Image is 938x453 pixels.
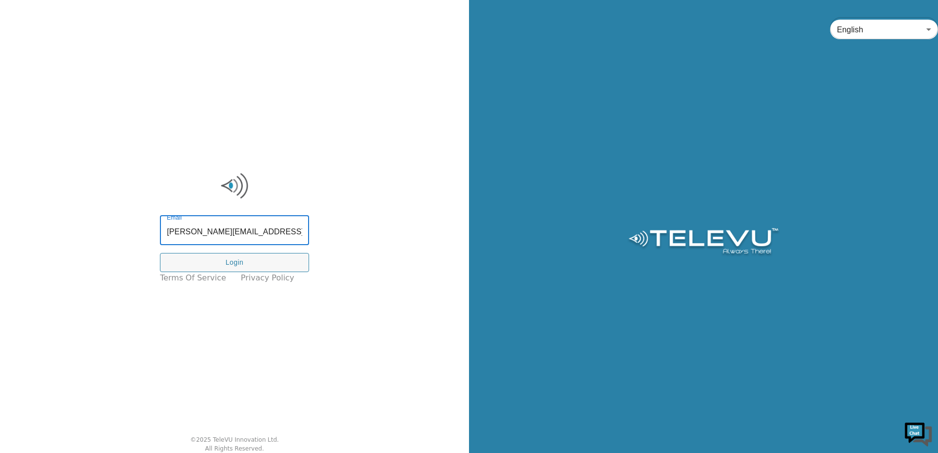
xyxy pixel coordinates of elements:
[17,46,41,70] img: d_736959983_company_1615157101543_736959983
[161,5,184,28] div: Minimize live chat window
[160,253,309,272] button: Login
[205,444,264,453] div: All Rights Reserved.
[5,268,187,302] textarea: Type your message and hit 'Enter'
[160,171,309,201] img: Logo
[190,435,279,444] div: © 2025 TeleVU Innovation Ltd.
[904,419,933,448] img: Chat Widget
[830,16,938,43] div: English
[51,51,165,64] div: Chat with us now
[241,272,294,284] a: Privacy Policy
[160,272,226,284] a: Terms of Service
[57,124,135,223] span: We're online!
[627,228,780,257] img: Logo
